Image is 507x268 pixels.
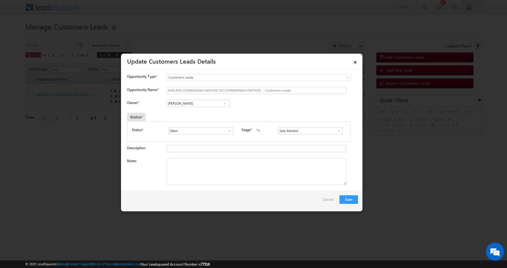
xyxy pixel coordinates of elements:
[167,75,326,80] span: Customers Leads
[141,262,210,266] span: Your Leadsquared Account Number is
[127,57,216,65] a: Update Customers Leads Details
[93,262,116,266] a: Terms of Service
[127,74,155,79] span: Opportunity Type
[25,261,210,267] span: © 2025 LeadSquared | | | | |
[127,159,136,163] label: Notes
[350,56,360,66] a: ×
[221,100,228,106] a: Show All Items
[167,74,351,81] a: Customers Leads
[127,113,146,121] div: Status
[224,128,232,134] a: Show All Items
[278,127,343,134] input: Type to Search
[167,100,230,107] input: Type to Search
[340,195,358,204] button: Save
[127,146,145,150] label: Description
[132,127,142,133] label: Status
[168,127,233,134] input: Type to Search
[127,100,139,105] label: Owner
[117,262,140,266] a: Acceptable Use
[58,262,67,266] a: About
[68,262,92,266] a: Contact Support
[127,87,158,92] label: Opportunity Name
[201,262,210,266] span: 77516
[323,195,336,207] a: Cancel
[241,127,250,133] label: Stage
[334,128,341,134] a: Show All Items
